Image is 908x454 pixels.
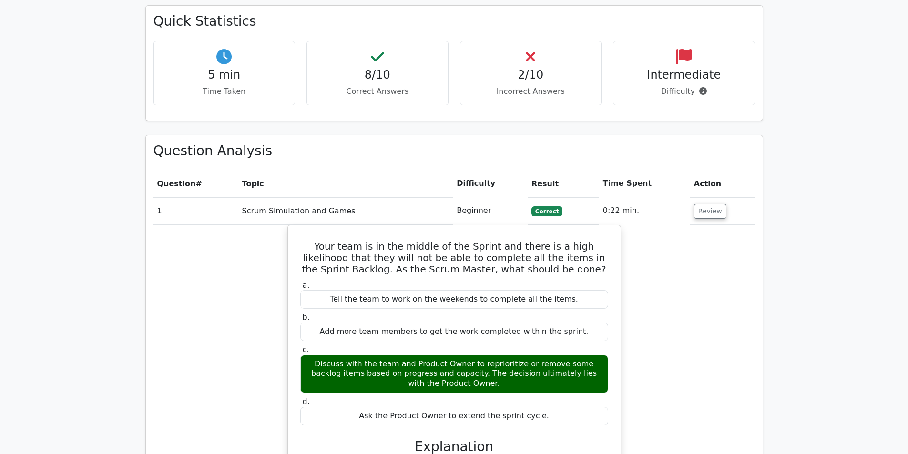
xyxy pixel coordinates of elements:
td: Beginner [453,197,528,224]
p: Difficulty [621,86,747,97]
button: Review [694,204,726,219]
div: Ask the Product Owner to extend the sprint cycle. [300,407,608,425]
h4: 2/10 [468,68,594,82]
th: Action [690,170,755,197]
th: # [153,170,238,197]
span: d. [303,397,310,406]
span: Question [157,179,196,188]
div: Discuss with the team and Product Owner to reprioritize or remove some backlog items based on pro... [300,355,608,393]
th: Time Spent [599,170,690,197]
td: 1 [153,197,238,224]
h4: 5 min [162,68,287,82]
p: Incorrect Answers [468,86,594,97]
h4: Intermediate [621,68,747,82]
div: Tell the team to work on the weekends to complete all the items. [300,290,608,309]
td: Scrum Simulation and Games [238,197,453,224]
h3: Quick Statistics [153,13,755,30]
th: Difficulty [453,170,528,197]
h3: Question Analysis [153,143,755,159]
h5: Your team is in the middle of the Sprint and there is a high likelihood that they will not be abl... [299,241,609,275]
th: Result [528,170,599,197]
span: c. [303,345,309,354]
span: b. [303,313,310,322]
div: Add more team members to get the work completed within the sprint. [300,323,608,341]
p: Time Taken [162,86,287,97]
th: Topic [238,170,453,197]
td: 0:22 min. [599,197,690,224]
h4: 8/10 [315,68,440,82]
p: Correct Answers [315,86,440,97]
span: Correct [531,206,562,216]
span: a. [303,281,310,290]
